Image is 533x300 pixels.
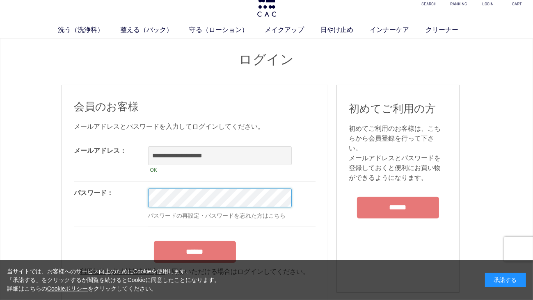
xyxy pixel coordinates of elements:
p: LOGIN [478,1,497,7]
p: RANKING [449,1,468,7]
div: メールアドレスとパスワードを入力してログインしてください。 [74,122,316,132]
a: パスワードの再設定・パスワードを忘れた方はこちら [148,212,286,219]
p: CART [508,1,526,7]
p: SEARCH [420,1,439,7]
a: 洗う（洗浄料） [58,25,121,35]
div: 当サイトでは、お客様へのサービス向上のためにCookieを使用します。 「承諾する」をクリックするか閲覧を続けるとCookieに同意したことになります。 詳細はこちらの をクリックしてください。 [7,267,220,293]
a: Cookieポリシー [47,285,88,292]
div: 初めてご利用のお客様は、こちらから会員登録を行って下さい。 メールアドレスとパスワードを登録しておくと便利にお買い物ができるようになります。 [349,124,447,183]
a: 整える（パック） [121,25,190,35]
span: 会員のお客様 [74,100,139,113]
h1: ログイン [62,51,472,68]
div: OK [148,165,292,175]
label: メールアドレス： [74,147,127,154]
a: クリーナー [426,25,475,35]
a: 守る（ローション） [190,25,265,35]
label: パスワード： [74,189,114,196]
div: 承諾する [485,273,526,287]
a: 日やけ止め [321,25,370,35]
span: 初めてご利用の方 [349,102,436,115]
a: インナーケア [370,25,426,35]
a: メイクアップ [265,25,321,35]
